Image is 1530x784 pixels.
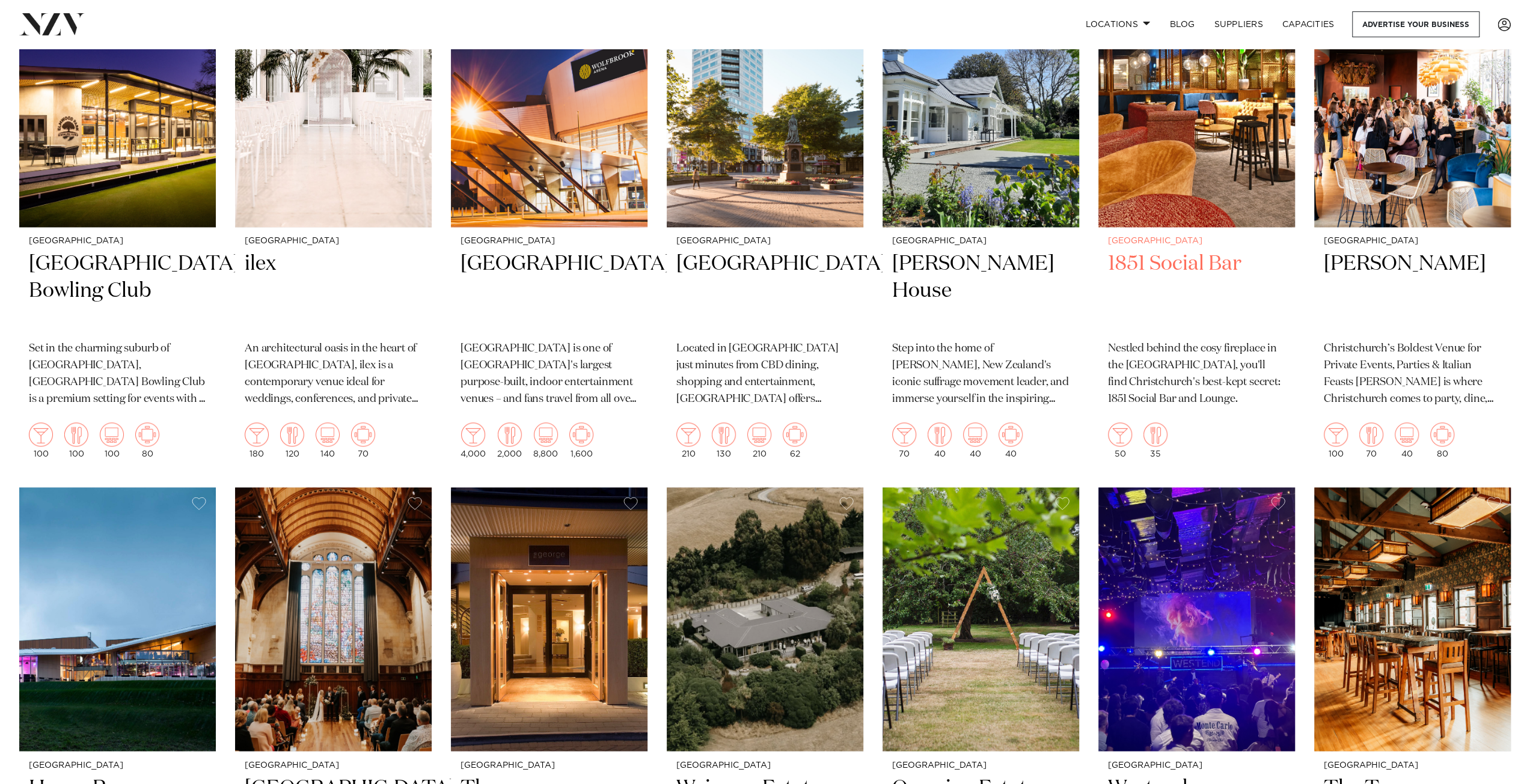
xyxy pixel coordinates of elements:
[64,422,88,446] img: dining.png
[461,251,638,332] h2: [GEOGRAPHIC_DATA]
[1204,11,1272,37] a: SUPPLIERS
[100,422,124,458] div: 100
[676,341,854,408] p: Located in [GEOGRAPHIC_DATA] just minutes from CBD dining, shopping and entertainment, [GEOGRAPHI...
[676,237,854,246] small: [GEOGRAPHIC_DATA]
[135,422,159,458] div: 80
[461,422,486,458] div: 4,000
[245,251,422,332] h2: ilex
[963,422,987,458] div: 40
[1324,341,1501,408] p: Christchurch’s Boldest Venue for Private Events, Parties & Italian Feasts [PERSON_NAME] is where ...
[1324,422,1348,458] div: 100
[569,422,593,458] div: 1,600
[1430,422,1454,446] img: meeting.png
[29,422,53,446] img: cocktail.png
[1143,422,1167,458] div: 35
[676,422,700,458] div: 210
[461,422,485,446] img: cocktail.png
[676,422,700,446] img: cocktail.png
[280,422,304,458] div: 120
[245,422,269,458] div: 180
[569,422,593,446] img: meeting.png
[1352,11,1480,37] a: Advertise your business
[351,422,375,458] div: 70
[100,422,124,446] img: theatre.png
[533,422,558,458] div: 8,800
[498,422,522,446] img: dining.png
[1324,251,1501,332] h2: [PERSON_NAME]
[1273,11,1344,37] a: Capacities
[1143,422,1167,446] img: dining.png
[676,251,854,332] h2: [GEOGRAPHIC_DATA]
[1076,11,1160,37] a: Locations
[928,422,952,446] img: dining.png
[1359,422,1383,446] img: dining.png
[351,422,375,446] img: meeting.png
[1108,422,1132,446] img: cocktail.png
[245,341,422,408] p: An architectural oasis in the heart of [GEOGRAPHIC_DATA], ilex is a contemporary venue ideal for ...
[892,251,1069,332] h2: [PERSON_NAME] House
[712,422,736,446] img: dining.png
[497,422,522,458] div: 2,000
[461,761,638,770] small: [GEOGRAPHIC_DATA]
[1160,11,1204,37] a: BLOG
[892,237,1069,246] small: [GEOGRAPHIC_DATA]
[19,13,85,35] img: nzv-logo.png
[892,761,1069,770] small: [GEOGRAPHIC_DATA]
[29,761,206,770] small: [GEOGRAPHIC_DATA]
[963,422,987,446] img: theatre.png
[712,422,736,458] div: 130
[29,237,206,246] small: [GEOGRAPHIC_DATA]
[1108,341,1285,408] p: Nestled behind the cosy fireplace in the [GEOGRAPHIC_DATA], you'll find Christchurch's best-kept ...
[534,422,558,446] img: theatre.png
[1359,422,1383,458] div: 70
[1395,422,1419,446] img: theatre.png
[1108,761,1285,770] small: [GEOGRAPHIC_DATA]
[892,422,916,446] img: cocktail.png
[783,422,807,458] div: 62
[245,761,422,770] small: [GEOGRAPHIC_DATA]
[1108,422,1132,458] div: 50
[29,422,53,458] div: 100
[1324,761,1501,770] small: [GEOGRAPHIC_DATA]
[1324,422,1348,446] img: cocktail.png
[928,422,952,458] div: 40
[1395,422,1419,458] div: 40
[461,237,638,246] small: [GEOGRAPHIC_DATA]
[892,341,1069,408] p: Step into the home of [PERSON_NAME], New Zealand's iconic suffrage movement leader, and immerse y...
[280,422,304,446] img: dining.png
[892,422,916,458] div: 70
[1108,237,1285,246] small: [GEOGRAPHIC_DATA]
[461,341,638,408] p: [GEOGRAPHIC_DATA] is one of [GEOGRAPHIC_DATA]'s largest purpose-built, indoor entertainment venue...
[135,422,159,446] img: meeting.png
[676,761,854,770] small: [GEOGRAPHIC_DATA]
[1108,251,1285,332] h2: 1851 Social Bar
[316,422,340,458] div: 140
[1324,237,1501,246] small: [GEOGRAPHIC_DATA]
[316,422,340,446] img: theatre.png
[783,422,807,446] img: meeting.png
[747,422,771,458] div: 210
[245,422,269,446] img: cocktail.png
[747,422,771,446] img: theatre.png
[64,422,88,458] div: 100
[29,341,206,408] p: Set in the charming suburb of [GEOGRAPHIC_DATA], [GEOGRAPHIC_DATA] Bowling Club is a premium sett...
[29,251,206,332] h2: [GEOGRAPHIC_DATA] Bowling Club
[999,422,1023,458] div: 40
[245,237,422,246] small: [GEOGRAPHIC_DATA]
[999,422,1023,446] img: meeting.png
[1430,422,1454,458] div: 80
